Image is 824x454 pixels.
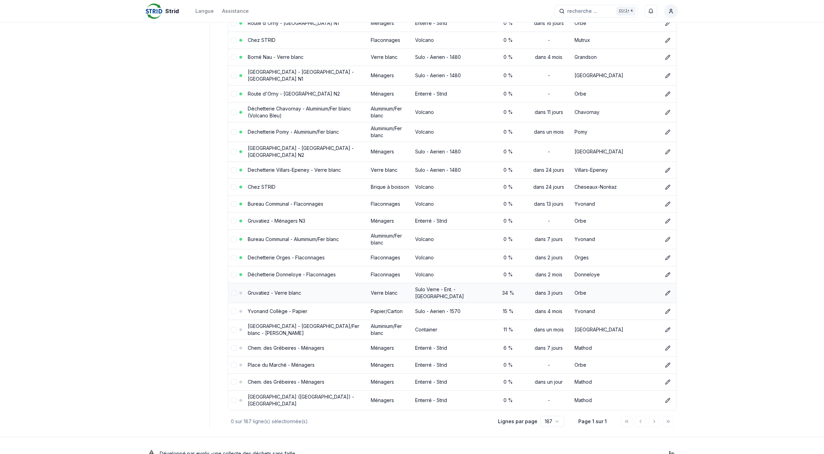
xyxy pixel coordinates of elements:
[195,8,214,15] div: Langue
[368,161,412,178] td: Verre blanc
[146,7,182,15] a: Strid
[248,345,324,351] a: Chem. des Grébeires - Ménagers
[231,129,237,135] button: select-row
[368,195,412,212] td: Flaconnages
[572,178,630,195] td: Cheseaux-Noréaz
[248,91,340,97] a: Route d'Orny - [GEOGRAPHIC_DATA] N2
[368,266,412,283] td: Flaconnages
[529,308,569,315] div: dans 4 mois
[493,37,523,44] div: 0 %
[231,255,237,260] button: select-row
[572,48,630,65] td: Grandson
[529,254,569,261] div: dans 2 jours
[231,91,237,97] button: select-row
[368,65,412,85] td: Ménagers
[195,7,214,15] button: Langue
[413,48,491,65] td: Sulo - Aerien - 1480
[493,379,523,385] div: 0 %
[529,397,569,404] div: -
[529,362,569,368] div: -
[413,142,491,161] td: Sulo - Aerien - 1480
[493,72,523,79] div: 0 %
[368,229,412,249] td: Aluminium/Fer blanc
[222,7,249,15] a: Assistance
[529,90,569,97] div: -
[368,15,412,32] td: Ménagers
[413,303,491,320] td: Sulo - Aerien - 1570
[248,255,325,260] a: Dechetterie Orges - Flaconnages
[248,106,351,118] a: Déchetterie Chavornay - Aluminium/Fer blanc (Volcano Bleu)
[248,290,301,296] a: Gruvatiez - Verre blanc
[231,398,237,403] button: select-row
[368,102,412,122] td: Aluminium/Fer blanc
[493,109,523,116] div: 0 %
[529,148,569,155] div: -
[529,128,569,135] div: dans un mois
[413,161,491,178] td: Sulo - Aerien - 1480
[493,326,523,333] div: 11 %
[493,290,523,296] div: 34 %
[248,54,304,60] a: Borné Nau - Verre blanc
[413,229,491,249] td: Volcano
[493,308,523,315] div: 15 %
[529,271,569,278] div: dans 2 mois
[231,362,237,368] button: select-row
[493,345,523,351] div: 6 %
[248,37,275,43] a: Chez STRID
[529,201,569,207] div: dans 13 jours
[572,212,630,229] td: Orbe
[231,201,237,207] button: select-row
[493,90,523,97] div: 0 %
[493,236,523,243] div: 0 %
[493,201,523,207] div: 0 %
[368,142,412,161] td: Ménagers
[413,249,491,266] td: Volcano
[231,149,237,154] button: select-row
[493,148,523,155] div: 0 %
[493,20,523,27] div: 0 %
[572,249,630,266] td: Orges
[493,54,523,61] div: 0 %
[248,145,354,158] a: [GEOGRAPHIC_DATA] - [GEOGRAPHIC_DATA] - [GEOGRAPHIC_DATA] N2
[413,320,491,339] td: Container
[572,339,630,356] td: Mathod
[248,184,275,190] a: Chez STRID
[231,237,237,242] button: select-row
[493,167,523,173] div: 0 %
[368,390,412,410] td: Ménagers
[368,32,412,48] td: Flaconnages
[413,102,491,122] td: Volcano
[248,201,323,207] a: Bureau Communal - Flaconnages
[413,65,491,85] td: Sulo - Aerien - 1480
[413,283,491,303] td: Sulo Verre - Ent. - [GEOGRAPHIC_DATA]
[368,373,412,390] td: Ménagers
[231,109,237,115] button: select-row
[529,345,569,351] div: dans 7 jours
[248,362,315,368] a: Place du Marché - Ménagers
[413,266,491,283] td: Volcano
[572,283,630,303] td: Orbe
[231,218,237,224] button: select-row
[572,85,630,102] td: Orbe
[493,217,523,224] div: 0 %
[368,303,412,320] td: Papier/Carton
[231,272,237,277] button: select-row
[248,69,354,82] a: [GEOGRAPHIC_DATA] - [GEOGRAPHIC_DATA] - [GEOGRAPHIC_DATA] N1
[413,122,491,142] td: Volcano
[146,3,163,19] img: Strid Logo
[529,54,569,61] div: dans 4 mois
[368,85,412,102] td: Ménagers
[529,184,569,190] div: dans 24 jours
[368,356,412,373] td: Ménagers
[572,390,630,410] td: Mathod
[368,122,412,142] td: Aluminium/Fer blanc
[572,102,630,122] td: Chavornay
[165,7,179,15] span: Strid
[529,37,569,44] div: -
[572,320,630,339] td: [GEOGRAPHIC_DATA]
[572,229,630,249] td: Yvonand
[529,109,569,116] div: dans 11 jours
[529,379,569,385] div: dans un jour
[572,65,630,85] td: [GEOGRAPHIC_DATA]
[413,390,491,410] td: Enterré - Strid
